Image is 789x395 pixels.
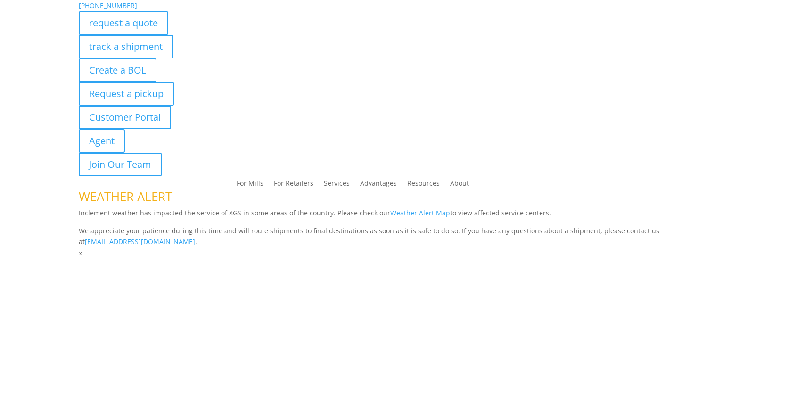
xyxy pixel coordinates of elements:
[79,278,710,289] p: Complete the form below and a member of our team will be in touch within 24 hours.
[79,106,171,129] a: Customer Portal
[79,11,168,35] a: request a quote
[450,180,469,190] a: About
[79,188,172,205] span: WEATHER ALERT
[79,207,710,225] p: Inclement weather has impacted the service of XGS in some areas of the country. Please check our ...
[79,82,174,106] a: Request a pickup
[79,247,710,259] p: x
[324,180,350,190] a: Services
[79,153,162,176] a: Join Our Team
[79,225,710,248] p: We appreciate your patience during this time and will route shipments to final destinations as so...
[79,1,137,10] a: [PHONE_NUMBER]
[79,35,173,58] a: track a shipment
[79,58,156,82] a: Create a BOL
[79,129,125,153] a: Agent
[79,259,710,278] h1: Contact Us
[407,180,440,190] a: Resources
[390,208,450,217] a: Weather Alert Map
[85,237,195,246] a: [EMAIL_ADDRESS][DOMAIN_NAME]
[360,180,397,190] a: Advantages
[237,180,263,190] a: For Mills
[274,180,313,190] a: For Retailers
